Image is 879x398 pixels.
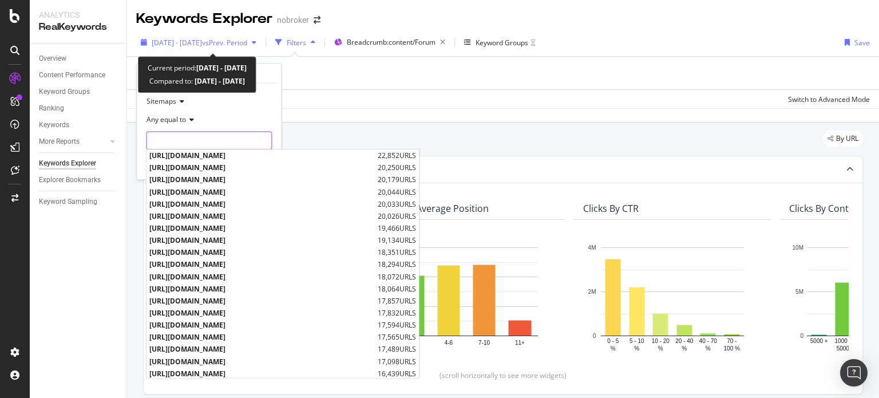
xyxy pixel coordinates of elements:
text: 0 [800,333,803,339]
span: 17,832 URLS [378,308,416,318]
span: [URL][DOMAIN_NAME] [149,187,375,197]
a: Keywords Explorer [39,157,118,170]
a: Keyword Groups [39,86,118,98]
div: Keywords [39,119,69,131]
span: 19,134 URLS [378,236,416,246]
a: Ranking [39,103,118,115]
text: 5M [795,289,803,295]
div: Analytics [39,9,117,21]
div: Keywords Explorer [136,9,272,29]
text: 0 [593,333,596,339]
text: 4M [588,245,596,251]
span: 18,294 URLS [378,260,416,270]
text: % [658,345,663,352]
span: Any equal to [146,115,186,125]
div: Save [854,38,870,48]
a: Content Performance [39,69,118,81]
span: 20,250 URLS [378,163,416,173]
svg: A chart. [377,242,556,353]
button: [DATE] - [DATE]vsPrev. Period [136,33,261,52]
span: 22,852 URLS [378,151,416,161]
div: RealKeywords [39,21,117,34]
span: 17,098 URLS [378,357,416,367]
span: 20,033 URLS [378,199,416,209]
text: 11+ [515,340,525,346]
div: legacy label [823,131,863,147]
div: Current period: [148,61,247,74]
button: Switch to Advanced Mode [783,90,870,108]
span: By URL [836,135,858,142]
a: Overview [39,53,118,65]
span: 16,439 URLS [378,369,416,379]
div: Keyword Groups [39,86,90,98]
span: [URL][DOMAIN_NAME] [149,296,375,306]
span: [URL][DOMAIN_NAME] [149,236,375,246]
span: 19,466 URLS [378,223,416,233]
text: % [634,345,639,352]
span: Sitemaps [146,97,176,107]
div: Clicks By CTR [583,203,639,214]
span: [URL][DOMAIN_NAME] [149,333,375,342]
text: 4-6 [445,340,453,346]
div: arrow-right-arrow-left [314,16,320,24]
div: (scroll horizontally to see more widgets) [157,371,849,380]
div: Overview [39,53,66,65]
span: 17,594 URLS [378,321,416,330]
span: [URL][DOMAIN_NAME] [149,151,375,161]
button: Breadcrumb:content/Forum [330,33,450,52]
span: [URL][DOMAIN_NAME] [149,308,375,318]
span: 17,489 URLS [378,345,416,354]
button: Cancel [141,159,177,171]
text: 0 - 5 [607,338,619,344]
div: Switch to Advanced Mode [788,94,870,104]
text: 7-10 [478,340,490,346]
b: [DATE] - [DATE] [193,76,245,86]
span: 20,044 URLS [378,187,416,197]
text: 5 - 10 [629,338,644,344]
span: [URL][DOMAIN_NAME] [149,223,375,233]
text: % [611,345,616,352]
span: [URL][DOMAIN_NAME] [149,284,375,294]
span: 18,351 URLS [378,248,416,258]
span: [DATE] - [DATE] [152,38,202,48]
span: 18,072 URLS [378,272,416,282]
button: Keyword Groups [460,33,540,52]
text: 70 - [727,338,737,344]
span: [URL][DOMAIN_NAME] [149,321,375,330]
div: Open Intercom Messenger [840,359,868,387]
span: [URL][DOMAIN_NAME] [149,248,375,258]
div: Keyword Groups [476,38,528,48]
a: Keywords [39,119,118,131]
text: 10M [793,245,803,251]
span: 17,565 URLS [378,333,416,342]
span: [URL][DOMAIN_NAME] [149,260,375,270]
span: [URL][DOMAIN_NAME] [149,163,375,173]
span: [URL][DOMAIN_NAME] [149,175,375,185]
span: Breadcrumb: content/Forum [347,37,435,47]
span: 20,179 URLS [378,175,416,185]
div: Ranking [39,103,64,115]
div: Keywords Explorer [39,157,96,170]
div: Explorer Bookmarks [39,174,101,186]
a: More Reports [39,136,107,148]
text: % [682,345,687,352]
span: [URL][DOMAIN_NAME] [149,199,375,209]
text: 5000 [837,345,850,352]
div: More Reports [39,136,80,148]
span: [URL][DOMAIN_NAME] [149,211,375,221]
span: vs Prev. Period [202,38,247,48]
text: 40 - 70 [699,338,718,344]
b: [DATE] - [DATE] [196,63,247,73]
span: 17,857 URLS [378,296,416,306]
a: Keyword Sampling [39,196,118,208]
text: 2M [588,289,596,295]
text: 100 % [724,345,740,352]
div: A chart. [583,242,762,353]
span: [URL][DOMAIN_NAME] [149,345,375,354]
text: 10 - 20 [652,338,670,344]
button: Save [840,33,870,52]
div: Filters [287,38,306,48]
a: Explorer Bookmarks [39,174,118,186]
div: Compared to: [149,74,245,88]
